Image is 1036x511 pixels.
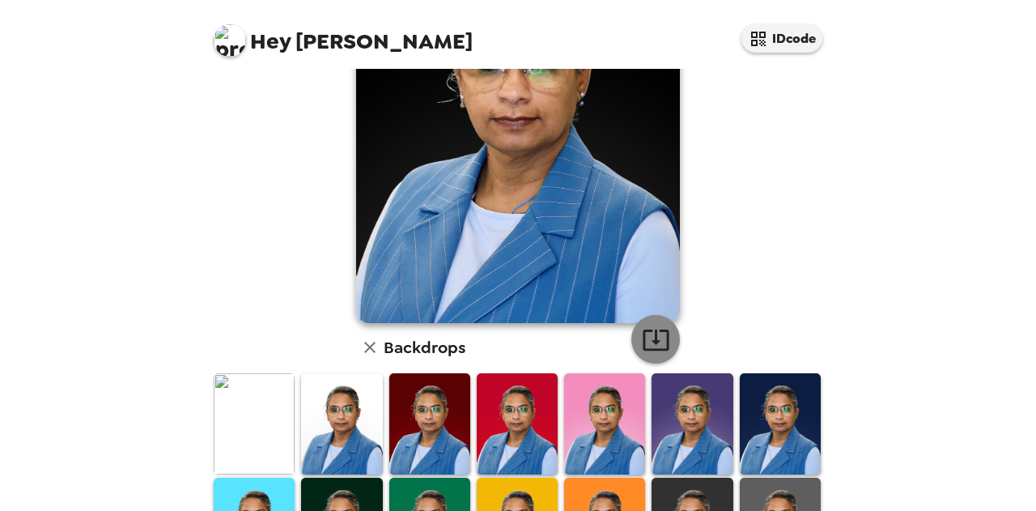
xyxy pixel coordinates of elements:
[214,373,295,475] img: Original
[250,27,291,56] span: Hey
[741,24,822,53] button: IDcode
[214,16,473,53] span: [PERSON_NAME]
[384,334,465,360] h6: Backdrops
[214,24,246,57] img: profile pic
